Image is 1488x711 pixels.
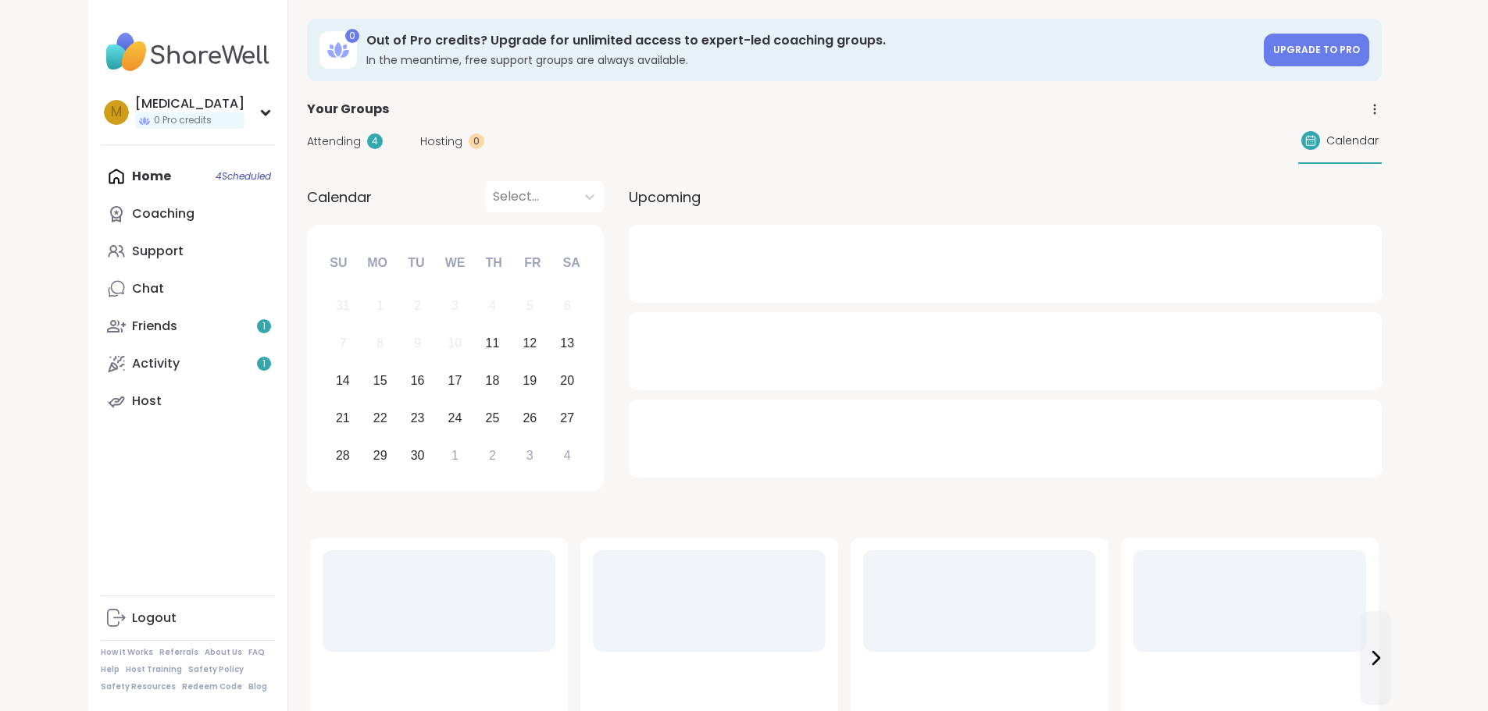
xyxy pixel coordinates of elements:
div: 17 [448,370,462,391]
a: Activity1 [101,345,275,382]
div: 8 [376,332,384,354]
div: 31 [336,295,350,316]
div: 25 [486,407,500,428]
div: Th [476,246,511,280]
div: 15 [373,370,387,391]
div: Support [132,243,184,260]
div: 20 [560,370,574,391]
div: 9 [414,332,421,354]
a: Redeem Code [182,681,242,692]
div: 1 [376,295,384,316]
div: Choose Thursday, September 11th, 2025 [476,327,509,361]
div: Not available Tuesday, September 9th, 2025 [401,327,434,361]
div: Not available Thursday, September 4th, 2025 [476,290,509,323]
div: Logout [132,610,177,627]
div: Choose Wednesday, September 24th, 2025 [438,401,472,435]
div: We [437,246,472,280]
div: 16 [411,370,425,391]
div: Tu [399,246,434,280]
span: Upcoming [629,187,701,208]
div: 23 [411,407,425,428]
div: 4 [367,133,383,149]
div: 29 [373,445,387,466]
a: Safety Policy [188,664,244,675]
span: Your Groups [307,100,389,119]
div: Choose Tuesday, September 23rd, 2025 [401,401,434,435]
div: Chat [132,280,164,297]
div: Su [321,246,355,280]
div: Choose Friday, October 3rd, 2025 [513,439,547,472]
div: Choose Saturday, September 20th, 2025 [551,364,584,398]
div: Choose Sunday, September 21st, 2025 [327,401,360,435]
a: FAQ [248,647,265,658]
div: 27 [560,407,574,428]
div: Coaching [132,205,194,222]
div: 7 [339,332,346,354]
a: Support [101,233,275,270]
div: Not available Sunday, August 31st, 2025 [327,290,360,323]
div: 18 [486,370,500,391]
div: Choose Thursday, September 18th, 2025 [476,364,509,398]
span: Upgrade to Pro [1273,43,1360,56]
div: 1 [451,445,459,466]
div: 6 [564,295,571,316]
div: 28 [336,445,350,466]
div: Choose Sunday, September 14th, 2025 [327,364,360,398]
div: Choose Saturday, September 27th, 2025 [551,401,584,435]
div: Not available Tuesday, September 2nd, 2025 [401,290,434,323]
a: Host [101,382,275,420]
a: Chat [101,270,275,308]
div: Choose Monday, September 29th, 2025 [363,439,397,472]
div: Not available Sunday, September 7th, 2025 [327,327,360,361]
div: month 2025-09 [324,287,586,474]
div: 4 [489,295,496,316]
div: 3 [451,295,459,316]
span: M [111,102,122,123]
span: Calendar [307,187,372,208]
span: 1 [262,320,266,333]
div: Choose Saturday, October 4th, 2025 [551,439,584,472]
div: Choose Tuesday, September 30th, 2025 [401,439,434,472]
a: Safety Resources [101,681,176,692]
a: Coaching [101,195,275,233]
div: Choose Monday, September 15th, 2025 [363,364,397,398]
div: Choose Wednesday, October 1st, 2025 [438,439,472,472]
div: Choose Friday, September 19th, 2025 [513,364,547,398]
div: Choose Sunday, September 28th, 2025 [327,439,360,472]
div: Not available Saturday, September 6th, 2025 [551,290,584,323]
a: Host Training [126,664,182,675]
div: 30 [411,445,425,466]
div: Not available Wednesday, September 3rd, 2025 [438,290,472,323]
span: Hosting [420,133,462,150]
a: Help [101,664,120,675]
div: 22 [373,407,387,428]
div: 11 [486,332,500,354]
div: Choose Saturday, September 13th, 2025 [551,327,584,361]
a: Referrals [159,647,198,658]
div: 4 [564,445,571,466]
img: ShareWell Nav Logo [101,25,275,80]
span: 0 Pro credits [154,114,212,127]
a: About Us [205,647,242,658]
div: 2 [414,295,421,316]
div: 0 [345,29,359,43]
div: Not available Friday, September 5th, 2025 [513,290,547,323]
div: Host [132,393,162,410]
h3: Out of Pro credits? Upgrade for unlimited access to expert-led coaching groups. [366,32,1254,49]
div: Choose Thursday, October 2nd, 2025 [476,439,509,472]
span: Attending [307,133,361,150]
div: 21 [336,407,350,428]
div: Not available Monday, September 8th, 2025 [363,327,397,361]
div: [MEDICAL_DATA] [135,95,244,112]
div: 12 [523,332,537,354]
span: Calendar [1326,133,1379,149]
div: Activity [132,355,180,372]
div: Friends [132,318,177,335]
div: Choose Wednesday, September 17th, 2025 [438,364,472,398]
div: 5 [526,295,533,316]
div: 3 [526,445,533,466]
div: Mo [360,246,394,280]
div: Choose Tuesday, September 16th, 2025 [401,364,434,398]
div: Not available Monday, September 1st, 2025 [363,290,397,323]
div: Choose Monday, September 22nd, 2025 [363,401,397,435]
